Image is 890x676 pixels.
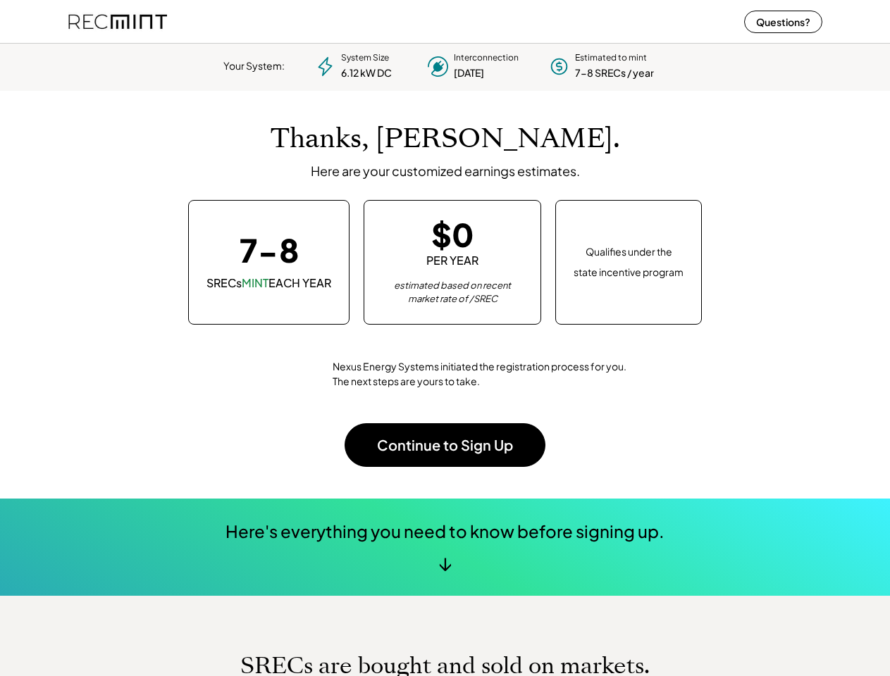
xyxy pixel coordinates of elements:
div: System Size [341,52,389,64]
div: PER YEAR [426,253,478,268]
img: yH5BAEAAAAALAAAAAABAAEAAAIBRAA7 [262,346,319,402]
h1: Thanks, [PERSON_NAME]. [271,123,620,156]
img: recmint-logotype%403x%20%281%29.jpeg [68,3,167,40]
div: 7-8 [240,234,299,265]
div: Interconnection [454,52,519,64]
div: 7-8 SRECs / year [575,66,654,80]
div: Here's everything you need to know before signing up. [225,520,665,544]
div: Qualifies under the [586,245,672,259]
font: MINT [242,275,268,290]
div: [DATE] [454,66,484,80]
div: estimated based on recent market rate of /SREC [382,279,523,306]
div: Your System: [223,59,285,73]
div: Nexus Energy Systems initiated the registration process for you. The next steps are yours to take. [333,359,628,389]
div: ↓ [438,553,452,574]
div: 6.12 kW DC [341,66,392,80]
button: Questions? [744,11,822,33]
div: Estimated to mint [575,52,647,64]
button: Continue to Sign Up [345,423,545,467]
div: SRECs EACH YEAR [206,275,331,291]
div: state incentive program [574,263,684,280]
div: $0 [431,218,474,250]
div: Here are your customized earnings estimates. [311,163,580,179]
